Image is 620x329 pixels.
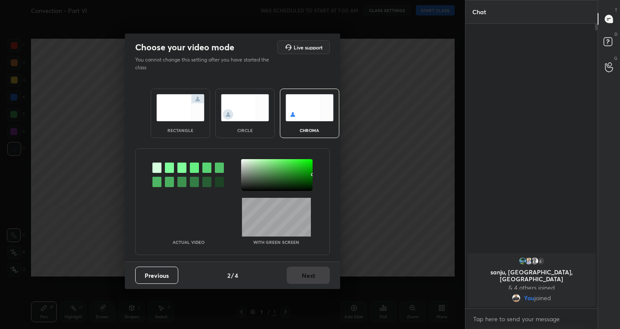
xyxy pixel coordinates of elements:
[473,284,590,291] p: & 4 others joined
[534,295,551,301] span: joined
[235,271,238,280] h4: 4
[292,128,327,132] div: chroma
[465,0,493,23] p: Chat
[512,294,521,302] img: eb572a6c184c4c0488efe4485259b19d.jpg
[135,42,234,53] h2: Choose your video mode
[530,257,539,265] img: default.png
[614,31,617,37] p: D
[518,257,527,265] img: 620ebde3baa04807a2dcbc4d45d94e8e.jpg
[473,269,590,283] p: sanju, [GEOGRAPHIC_DATA], [GEOGRAPHIC_DATA]
[228,128,262,132] div: circle
[173,240,205,244] p: Actual Video
[524,257,533,265] img: a858f466130d400e9721c2144dd89d56.jpg
[221,94,269,121] img: circleScreenIcon.acc0effb.svg
[294,45,322,50] h5: Live support
[135,56,275,71] p: You cannot change this setting after you have started the class
[615,7,617,13] p: T
[163,128,198,132] div: rectangle
[231,271,234,280] h4: /
[285,94,334,121] img: chromaScreenIcon.c19ab0a0.svg
[253,240,299,244] p: With green screen
[465,252,598,308] div: grid
[524,295,534,301] span: You
[536,257,545,265] div: 4
[156,94,205,121] img: normalScreenIcon.ae25ed63.svg
[227,271,230,280] h4: 2
[614,55,617,61] p: G
[135,267,178,284] button: Previous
